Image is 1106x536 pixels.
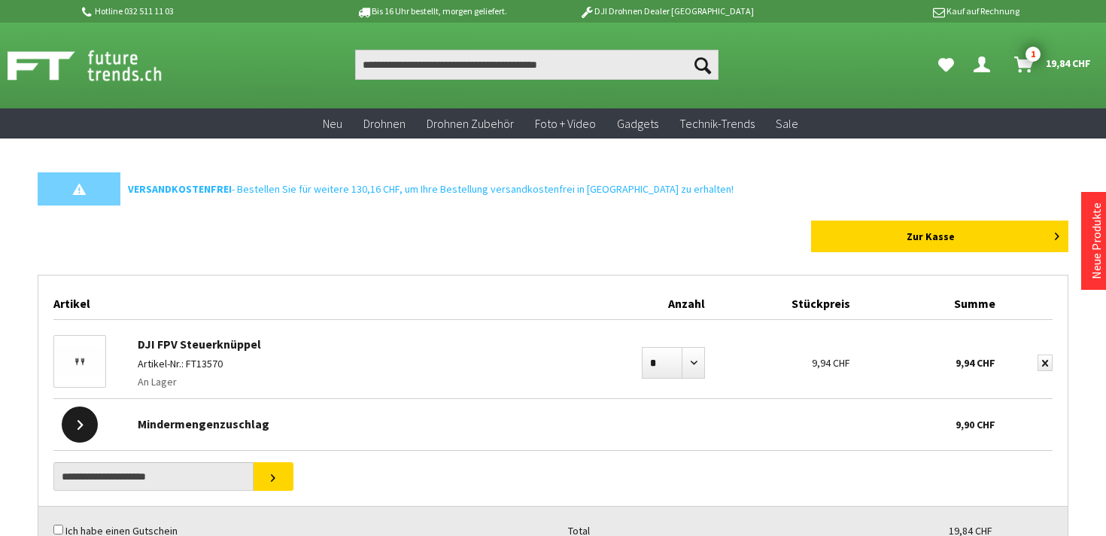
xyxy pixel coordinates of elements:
span: 1 [1025,47,1041,62]
a: Dein Konto [968,50,1002,80]
a: Gadgets [606,108,669,139]
div: 9,94 CHF [713,327,858,386]
a: Neu [312,108,353,139]
a: Zur Kasse [811,221,1069,252]
p: Kauf auf Rechnung [784,2,1019,20]
div: Anzahl [603,291,713,319]
div: Summe [858,291,1003,319]
span: Foto + Video [535,116,596,131]
span: Technik-Trends [679,116,755,131]
a: Drohnen Zubehör [416,108,524,139]
a: Technik-Trends [669,108,765,139]
a: Meine Favoriten [931,50,962,80]
span: Drohnen [363,116,406,131]
input: Produkt, Marke, Kategorie, EAN, Artikelnummer… [355,50,719,80]
p: Hotline 032 511 11 03 [79,2,314,20]
img: Shop Futuretrends - zur Startseite wechseln [8,47,195,84]
a: Drohnen [353,108,416,139]
strong: VERSANDKOSTENFREI [128,182,232,196]
a: DJI FPV Steuerknüppel [138,337,261,352]
span: Drohnen Zubehör [427,116,514,131]
a: Warenkorb [1008,50,1098,80]
p: Bis 16 Uhr bestellt, morgen geliefert. [314,2,548,20]
a: Neue Produkte [1089,203,1104,279]
div: Artikel [53,291,603,319]
div: 9,90 CHF [858,399,1003,441]
span: An Lager [138,373,177,391]
div: Stückpreis [713,291,858,319]
span: Neu [323,116,342,131]
span: Mindermengenzuschlag [138,416,269,431]
span: Sale [776,116,798,131]
span: Gadgets [617,116,658,131]
img: DJI FPV Steuerknüppel [54,343,105,379]
button: Suchen [687,50,719,80]
p: DJI Drohnen Dealer [GEOGRAPHIC_DATA] [549,2,784,20]
span: 19,84 CHF [1046,51,1091,75]
p: Artikel-Nr.: FT13570 [138,355,595,373]
div: - Bestellen Sie für weitere 130,16 CHF, um Ihre Bestellung versandkostenfrei in [GEOGRAPHIC_DATA]... [120,172,1068,206]
div: 9,94 CHF [858,327,1003,386]
a: Sale [765,108,809,139]
a: Foto + Video [524,108,606,139]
